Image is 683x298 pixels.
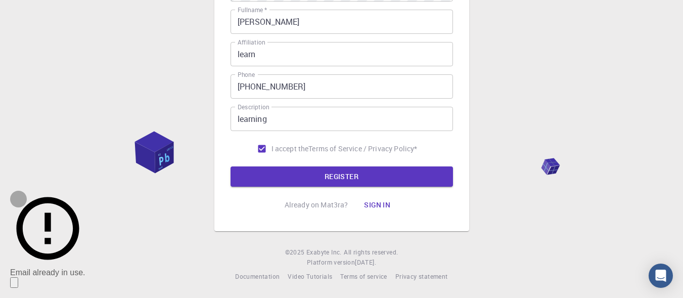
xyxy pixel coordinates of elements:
span: I accept the [271,144,309,154]
p: Terms of Service / Privacy Policy * [308,144,417,154]
span: Video Tutorials [288,272,332,280]
label: Description [238,103,269,111]
p: Already on Mat3ra? [285,200,348,210]
div: Email already in use. [10,268,85,277]
button: Sign in [356,195,398,215]
label: Fullname [238,6,267,14]
a: Terms of Service / Privacy Policy* [308,144,417,154]
a: Privacy statement [395,272,448,282]
a: Terms of service [340,272,387,282]
button: Close [10,277,18,288]
label: Affiliation [238,38,265,47]
label: Phone [238,70,255,79]
span: Terms of service [340,272,387,280]
span: Platform version [307,258,355,268]
span: Exabyte Inc. [306,248,342,256]
a: Exabyte Inc. [306,247,342,258]
span: Privacy statement [395,272,448,280]
span: All rights reserved. [344,247,398,258]
span: Documentation [235,272,280,280]
span: © 2025 [285,247,306,258]
button: REGISTER [231,166,453,187]
a: [DATE]. [355,258,376,268]
span: [DATE] . [355,258,376,266]
div: Open Intercom Messenger [649,264,673,288]
a: Documentation [235,272,280,282]
a: Video Tutorials [288,272,332,282]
